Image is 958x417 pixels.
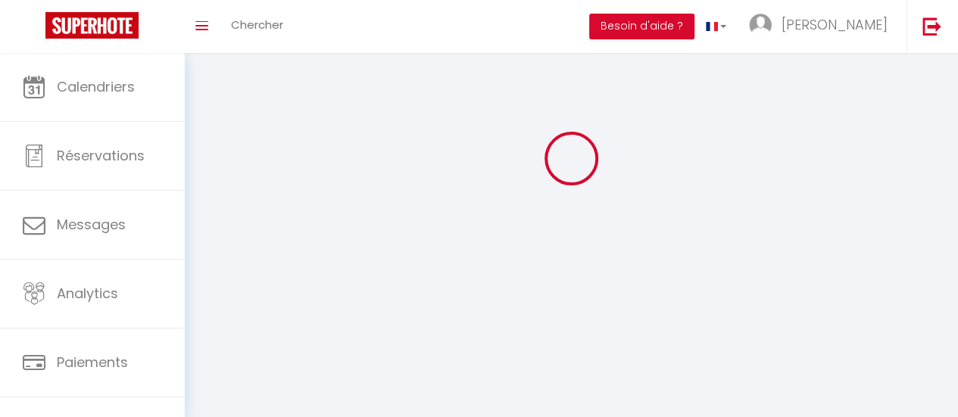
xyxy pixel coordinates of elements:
img: logout [922,17,941,36]
img: Super Booking [45,12,139,39]
span: Chercher [231,17,283,33]
button: Besoin d'aide ? [589,14,694,39]
span: Calendriers [57,77,135,96]
span: Analytics [57,284,118,303]
span: Paiements [57,353,128,372]
span: Messages [57,215,126,234]
span: Réservations [57,146,145,165]
button: Ouvrir le widget de chat LiveChat [12,6,58,51]
span: [PERSON_NAME] [782,15,888,34]
img: ... [749,14,772,36]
